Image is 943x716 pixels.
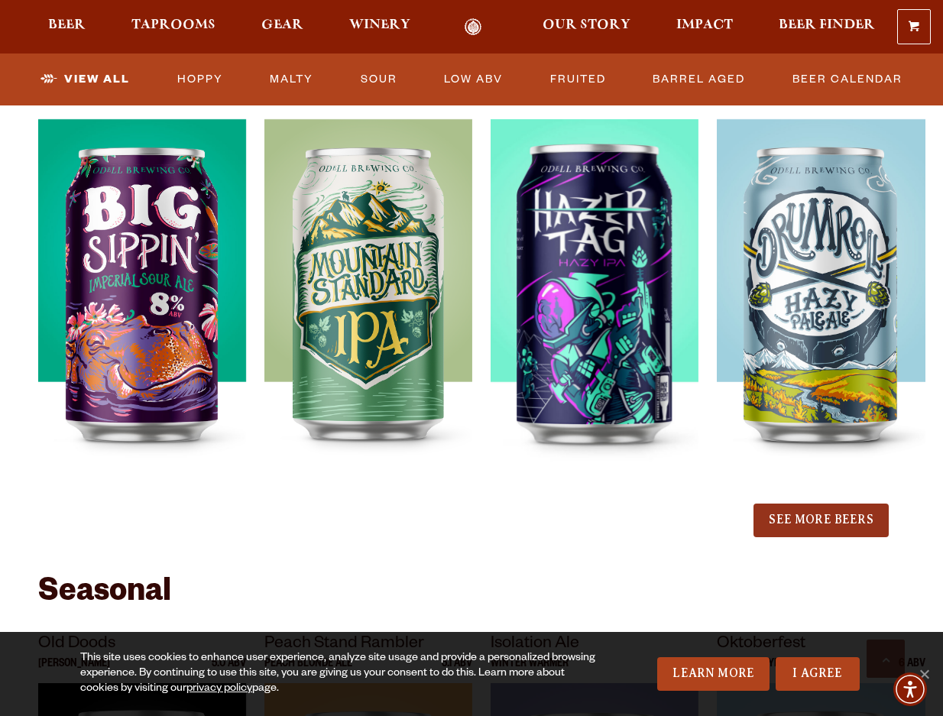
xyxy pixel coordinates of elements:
a: privacy policy [186,683,252,695]
a: Hazer Tag Hazy IPA 6 ABV Hazer Tag Hazer Tag [491,67,698,501]
p: 6 ABV [672,95,698,119]
a: Beer Finder [769,18,885,36]
h2: Seasonal [38,576,905,613]
p: Hazy Pale Ale [717,95,785,119]
a: Barrel Aged [646,62,751,97]
a: Mountain Standard Mountain Style IPA 6.5 ABV Mountain Standard Mountain Standard [264,67,472,501]
span: Our Story [543,19,630,31]
a: Fruited [544,62,612,97]
span: Taprooms [131,19,215,31]
button: See More Beers [753,504,888,537]
p: 8.0 ABV [211,95,246,119]
a: Impact [666,18,743,36]
span: Beer Finder [779,19,875,31]
p: Hazy IPA [491,95,532,119]
span: Gear [261,19,303,31]
a: Hoppy [171,62,229,97]
a: I Agree [776,657,860,691]
a: View All [34,62,136,97]
a: Winery [339,18,420,36]
img: Drumroll [717,119,925,501]
a: Beer Calendar [786,62,909,97]
div: This site uses cookies to enhance user experience, analyze site usage and provide a personalized ... [80,651,600,697]
span: Impact [676,19,733,31]
a: Low ABV [438,62,509,97]
img: Hazer Tag [491,119,698,501]
img: Big Sippin’ [38,119,246,501]
div: Accessibility Menu [893,672,927,706]
a: Learn More [657,657,770,691]
a: Gear [251,18,313,36]
a: Odell Home [445,18,502,36]
a: Our Story [533,18,640,36]
p: 5 ABV [899,95,925,119]
p: Mountain Style IPA [264,95,360,119]
a: Big Sippin’ Imperial Sour Ale 8.0 ABV Big Sippin’ Big Sippin’ [38,67,246,501]
a: Taprooms [122,18,225,36]
a: Sour [355,62,403,97]
a: Malty [264,62,319,97]
p: 6.5 ABV [438,95,472,119]
a: Drumroll Hazy Pale Ale 5 ABV Drumroll Drumroll [717,67,925,501]
a: Beer [38,18,96,36]
span: Beer [48,19,86,31]
span: Winery [349,19,410,31]
img: Mountain Standard [264,119,472,501]
p: Imperial Sour Ale [38,95,126,119]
